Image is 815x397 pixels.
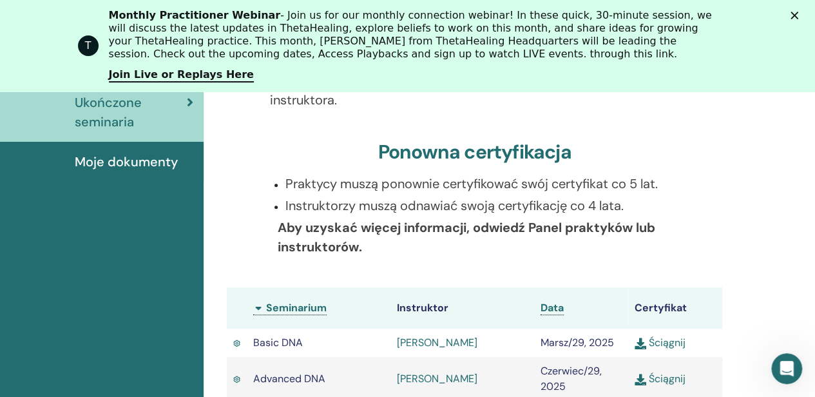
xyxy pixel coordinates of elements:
[541,301,564,315] span: Data
[109,9,717,61] div: - Join us for our monthly connection webinar! In these quick, 30-minute session, we will discuss ...
[75,152,178,171] span: Moje dokumenty
[541,301,564,315] a: Data
[791,12,803,19] div: Zamknij
[75,93,187,131] span: Ukończone seminaria
[390,287,534,329] th: Instruktor
[635,374,646,385] img: download.svg
[635,338,646,349] img: download.svg
[109,9,281,21] b: Monthly Practitioner Webinar
[278,219,655,255] b: Aby uzyskać więcej informacji, odwiedź Panel praktyków lub instruktorów.
[534,329,628,357] td: Marsz/29, 2025
[397,336,477,349] a: [PERSON_NAME]
[378,140,571,164] h3: Ponowna certyfikacja
[635,372,686,385] a: Ściągnij
[109,68,254,82] a: Join Live or Replays Here
[78,35,99,56] div: Profile image for ThetaHealing
[253,336,303,349] span: Basic DNA
[285,174,680,193] p: Praktycy muszą ponownie certyfikować swój certyfikat co 5 lat.
[635,336,686,349] a: Ściągnij
[253,372,325,385] span: Advanced DNA
[233,374,240,384] img: Active Certificate
[771,353,802,384] iframe: Intercom live chat
[233,338,240,348] img: Active Certificate
[628,287,722,329] th: Certyfikat
[285,196,680,215] p: Instruktorzy muszą odnawiać swoją certyfikację co 4 lata.
[397,372,477,385] a: [PERSON_NAME]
